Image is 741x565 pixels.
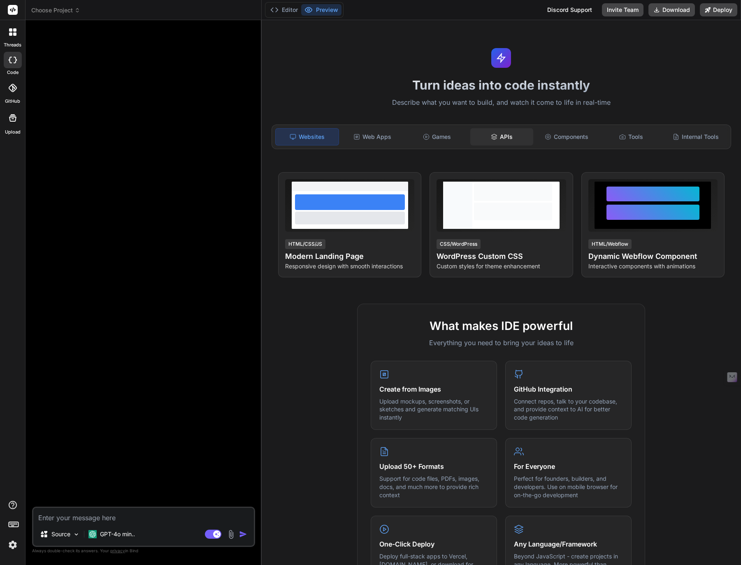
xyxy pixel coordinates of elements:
[226,530,236,539] img: attachment
[239,530,247,538] img: icon
[110,548,125,553] span: privacy
[405,128,468,145] div: Games
[6,538,20,552] img: settings
[437,251,566,262] h4: WordPress Custom CSS
[379,384,488,394] h4: Create from Images
[588,251,718,262] h4: Dynamic Webflow Component
[664,128,727,145] div: Internal Tools
[285,251,414,262] h4: Modern Landing Page
[437,262,566,270] p: Custom styles for theme enhancement
[51,530,70,538] p: Source
[371,338,632,348] p: Everything you need to bring your ideas to life
[301,4,341,16] button: Preview
[379,397,488,422] p: Upload mockups, screenshots, or sketches and generate matching UIs instantly
[32,547,255,555] p: Always double-check its answers. Your in Bind
[267,97,736,108] p: Describe what you want to build, and watch it come to life in real-time
[514,397,623,422] p: Connect repos, talk to your codebase, and provide context to AI for better code generation
[700,3,737,16] button: Deploy
[599,128,662,145] div: Tools
[514,384,623,394] h4: GitHub Integration
[437,239,481,249] div: CSS/WordPress
[285,262,414,270] p: Responsive design with smooth interactions
[267,78,736,92] h1: Turn ideas into code instantly
[341,128,404,145] div: Web Apps
[588,262,718,270] p: Interactive components with animations
[275,128,339,145] div: Websites
[379,461,488,471] h4: Upload 50+ Formats
[7,69,19,76] label: code
[4,42,21,48] label: threads
[602,3,643,16] button: Invite Team
[73,531,80,538] img: Pick Models
[379,475,488,499] p: Support for code files, PDFs, images, docs, and much more to provide rich context
[267,4,301,16] button: Editor
[514,461,623,471] h4: For Everyone
[31,6,80,14] span: Choose Project
[5,129,21,136] label: Upload
[588,239,632,249] div: HTML/Webflow
[535,128,598,145] div: Components
[100,530,135,538] p: GPT-4o min..
[542,3,597,16] div: Discord Support
[285,239,325,249] div: HTML/CSS/JS
[371,317,632,334] h2: What makes IDE powerful
[514,475,623,499] p: Perfect for founders, builders, and developers. Use on mobile browser for on-the-go development
[648,3,695,16] button: Download
[470,128,533,145] div: APIs
[514,539,623,549] h4: Any Language/Framework
[379,539,488,549] h4: One-Click Deploy
[88,530,97,538] img: GPT-4o mini
[5,98,20,105] label: GitHub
